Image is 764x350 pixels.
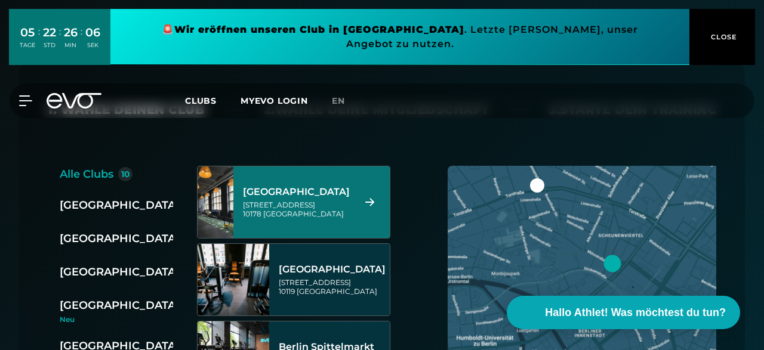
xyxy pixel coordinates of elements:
button: Hallo Athlet! Was möchtest du tun? [507,296,740,329]
a: MYEVO LOGIN [241,95,308,106]
img: Berlin Rosenthaler Platz [198,244,269,315]
div: [GEOGRAPHIC_DATA] [60,297,179,314]
a: Clubs [185,95,241,106]
button: CLOSE [689,9,755,65]
div: 10 [121,170,130,178]
span: Hallo Athlet! Was möchtest du tun? [545,305,726,321]
div: [GEOGRAPHIC_DATA] [60,264,179,280]
div: MIN [64,41,78,49]
div: SEK [85,41,100,49]
div: [GEOGRAPHIC_DATA] [243,186,352,198]
div: : [38,25,40,57]
div: 06 [85,24,100,41]
div: [STREET_ADDRESS] 10178 [GEOGRAPHIC_DATA] [243,200,352,218]
div: : [59,25,61,57]
div: 05 [20,24,35,41]
img: Berlin Alexanderplatz [180,166,251,238]
div: Alle Clubs [60,166,113,182]
div: Neu [60,316,208,323]
div: [STREET_ADDRESS] 10119 [GEOGRAPHIC_DATA] [279,278,387,296]
div: : [81,25,82,57]
div: [GEOGRAPHIC_DATA] [60,230,179,247]
span: CLOSE [708,32,737,42]
span: en [332,95,345,106]
div: [GEOGRAPHIC_DATA] [279,264,387,275]
span: Clubs [185,95,217,106]
div: 26 [64,24,78,41]
div: 22 [43,24,56,41]
div: STD [43,41,56,49]
a: en [332,94,359,108]
div: TAGE [20,41,35,49]
div: [GEOGRAPHIC_DATA] [60,197,179,213]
